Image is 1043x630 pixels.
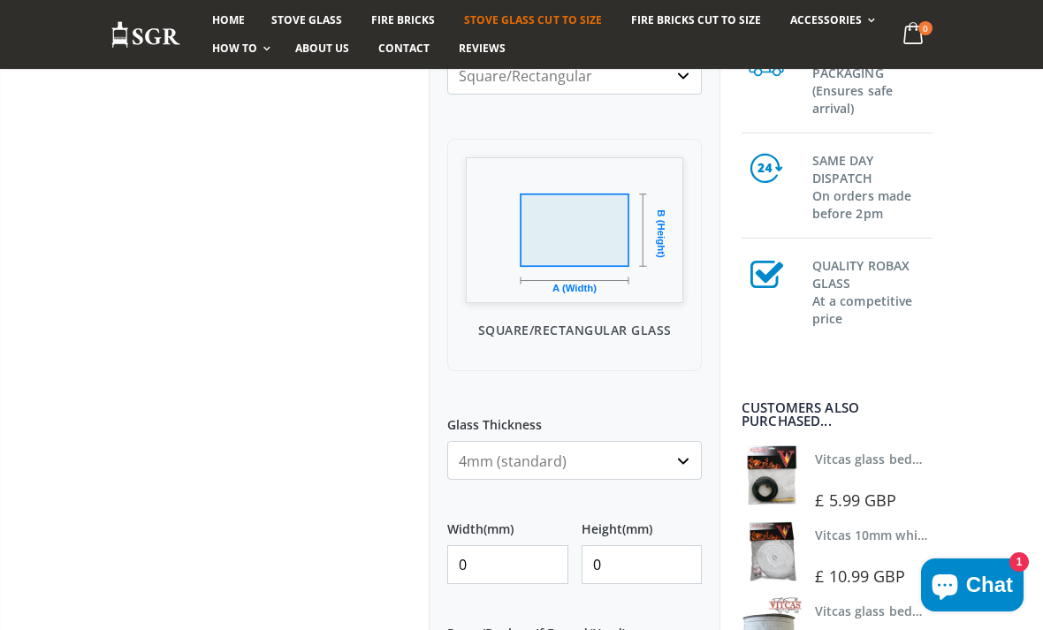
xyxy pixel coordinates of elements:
[812,148,933,223] h3: SAME DAY DISPATCH On orders made before 2pm
[918,21,933,35] span: 0
[358,6,448,34] a: Fire Bricks
[622,521,652,537] span: (mm)
[371,12,435,27] span: Fire Bricks
[483,521,514,537] span: (mm)
[295,41,349,56] span: About us
[812,254,933,328] h3: QUALITY ROBAX GLASS At a competitive price
[815,565,905,587] span: £ 10.99 GBP
[110,20,181,49] img: Stove Glass Replacement
[199,6,258,34] a: Home
[618,6,774,34] a: Fire Bricks Cut To Size
[916,558,1029,616] inbox-online-store-chat: Shopify online store chat
[445,34,519,63] a: Reviews
[365,34,443,63] a: Contact
[212,12,245,27] span: Home
[777,6,884,34] a: Accessories
[466,157,683,303] img: Square/Rectangular Glass
[378,41,430,56] span: Contact
[447,402,702,434] label: Glass Thickness
[464,12,601,27] span: Stove Glass Cut To Size
[459,41,506,56] span: Reviews
[742,401,933,428] div: Customers also purchased...
[212,41,257,56] span: How To
[451,6,614,34] a: Stove Glass Cut To Size
[815,490,896,511] span: £ 5.99 GBP
[466,321,683,339] p: Square/Rectangular Glass
[742,445,802,505] img: Vitcas stove glass bedding in tape
[812,43,933,118] h3: SECURE PACKAGING (Ensures safe arrival)
[447,506,568,538] label: Width
[631,12,761,27] span: Fire Bricks Cut To Size
[896,18,933,52] a: 0
[582,506,703,538] label: Height
[199,34,279,63] a: How To
[258,6,355,34] a: Stove Glass
[742,521,802,581] img: Vitcas white rope, glue and gloves kit 10mm
[271,12,342,27] span: Stove Glass
[790,12,862,27] span: Accessories
[282,34,362,63] a: About us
